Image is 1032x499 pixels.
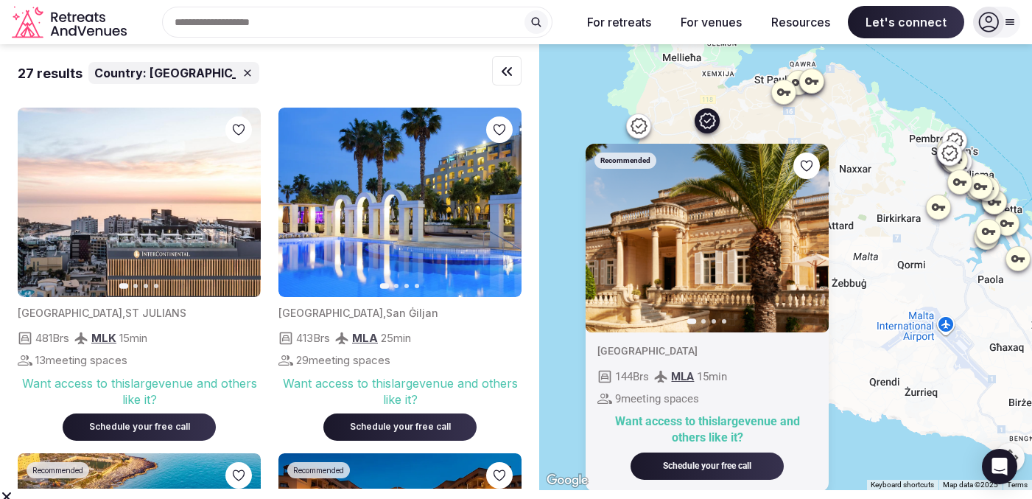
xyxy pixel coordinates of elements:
button: For venues [669,6,754,38]
div: Schedule your free call [341,421,459,433]
span: [GEOGRAPHIC_DATA] [597,345,698,357]
div: Want access to this large venue and others like it? [18,375,261,408]
button: Go to slide 3 [712,319,716,324]
span: 413 Brs [296,330,330,346]
button: Go to slide 3 [404,284,409,288]
span: Recommended [600,155,650,165]
div: Want access to this large venue and others like it? [597,413,817,447]
span: San Ġiljan [386,307,438,319]
button: Go to slide 2 [394,284,399,288]
div: Schedule your free call [648,459,766,472]
button: Go to slide 4 [415,284,419,288]
a: Open this area in Google Maps (opens a new window) [543,471,592,490]
span: [GEOGRAPHIC_DATA] [150,65,276,81]
svg: Retreats and Venues company logo [12,6,130,39]
span: MLA [352,331,378,345]
span: Recommended [293,465,344,475]
span: , [383,307,386,319]
img: Google [543,471,592,490]
span: Country: [94,65,147,81]
a: Visit the homepage [12,6,130,39]
a: Schedule your free call [323,418,477,433]
button: For retreats [575,6,663,38]
span: 9 meeting spaces [615,391,699,406]
img: Featured image for venue [18,108,261,297]
a: Schedule your free call [63,418,216,433]
div: Recommended [287,462,350,478]
span: MLA [671,369,694,383]
button: Keyboard shortcuts [871,480,934,490]
span: [GEOGRAPHIC_DATA] [18,307,122,319]
button: Go to slide 4 [154,284,158,288]
div: Recommended [594,152,656,168]
img: Featured image for venue [278,108,522,297]
button: Go to slide 4 [722,319,726,324]
div: 27 results [18,64,83,83]
span: MLK [91,331,116,345]
a: Terms [1007,481,1028,489]
div: Schedule your free call [80,421,198,433]
span: , [122,307,125,319]
span: ST JULIANS [125,307,186,319]
img: Featured image for venue [586,143,829,332]
span: 13 meeting spaces [35,352,127,368]
div: Recommended [27,462,89,478]
span: 15 min [119,330,147,346]
button: Go to slide 1 [687,318,697,324]
span: 15 min [697,369,727,384]
span: 25 min [381,330,411,346]
div: Want access to this large venue and others like it? [278,375,522,408]
a: Schedule your free call [631,461,784,470]
span: 481 Brs [35,330,69,346]
span: 144 Brs [615,369,649,384]
button: Go to slide 2 [133,284,138,288]
button: Map camera controls [995,443,1025,472]
button: Go to slide 2 [701,319,706,324]
span: Let's connect [848,6,964,38]
button: Go to slide 1 [119,283,129,289]
span: [GEOGRAPHIC_DATA] [278,307,383,319]
span: Recommended [32,465,83,475]
button: Go to slide 1 [380,283,390,289]
span: 29 meeting spaces [296,352,390,368]
div: Open Intercom Messenger [982,449,1017,484]
span: Map data ©2025 [943,481,998,489]
button: Resources [759,6,842,38]
button: Go to slide 3 [144,284,148,288]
